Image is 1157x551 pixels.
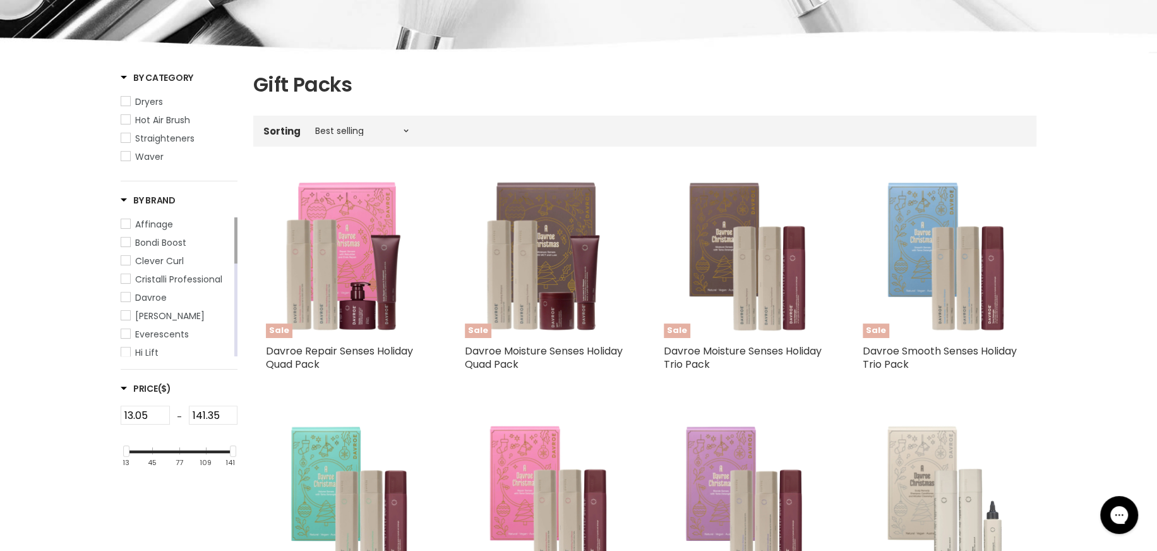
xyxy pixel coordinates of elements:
[465,344,623,372] a: Davroe Moisture Senses Holiday Quad Pack
[135,236,186,249] span: Bondi Boost
[266,324,292,338] span: Sale
[863,344,1017,372] a: Davroe Smooth Senses Holiday Trio Pack
[863,177,1024,338] img: Davroe Smooth Senses Holiday Trio Pack
[121,95,237,109] a: Dryers
[121,346,232,360] a: Hi Lift
[135,255,184,267] span: Clever Curl
[225,459,235,467] div: 141
[121,113,237,127] a: Hot Air Brush
[121,382,171,395] span: Price
[135,95,163,108] span: Dryers
[135,273,222,286] span: Cristalli Professional
[135,150,164,163] span: Waver
[121,131,237,145] a: Straighteners
[121,291,232,305] a: Davroe
[253,71,1036,98] h1: Gift Packs
[465,177,626,338] a: Davroe Moisture Senses Holiday Quad PackSale
[135,114,190,126] span: Hot Air Brush
[135,291,167,304] span: Davroe
[189,406,238,425] input: Max Price
[176,459,183,467] div: 77
[135,132,195,145] span: Straighteners
[465,177,626,338] img: Davroe Moisture Senses Holiday Quad Pack
[266,177,427,338] img: Davroe Repair Senses Holiday Quad Pack
[121,309,232,323] a: De Lorenzo
[135,328,189,341] span: Everescents
[121,150,237,164] a: Waver
[170,406,189,428] div: -
[266,177,427,338] a: Davroe Repair Senses Holiday Quad PackSale
[1094,492,1144,538] iframe: Gorgias live chat messenger
[664,177,825,338] a: Davroe Moisture Senses Holiday Trio PackSale
[135,310,205,322] span: [PERSON_NAME]
[863,324,889,338] span: Sale
[664,177,825,338] img: Davroe Moisture Senses Holiday Trio Pack
[158,382,171,395] span: ($)
[121,382,171,395] h3: Price($)
[263,126,301,136] label: Sorting
[121,217,232,231] a: Affinage
[121,194,176,207] h3: By Brand
[465,324,491,338] span: Sale
[121,71,193,84] h3: By Category
[135,346,159,359] span: Hi Lift
[200,459,212,467] div: 109
[121,236,232,250] a: Bondi Boost
[121,254,232,268] a: Clever Curl
[121,272,232,286] a: Cristalli Professional
[266,344,413,372] a: Davroe Repair Senses Holiday Quad Pack
[121,327,232,341] a: Everescents
[123,459,129,467] div: 13
[664,324,690,338] span: Sale
[863,177,1024,338] a: Davroe Smooth Senses Holiday Trio PackSale
[664,344,822,372] a: Davroe Moisture Senses Holiday Trio Pack
[121,406,170,425] input: Min Price
[135,218,173,231] span: Affinage
[148,459,157,467] div: 45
